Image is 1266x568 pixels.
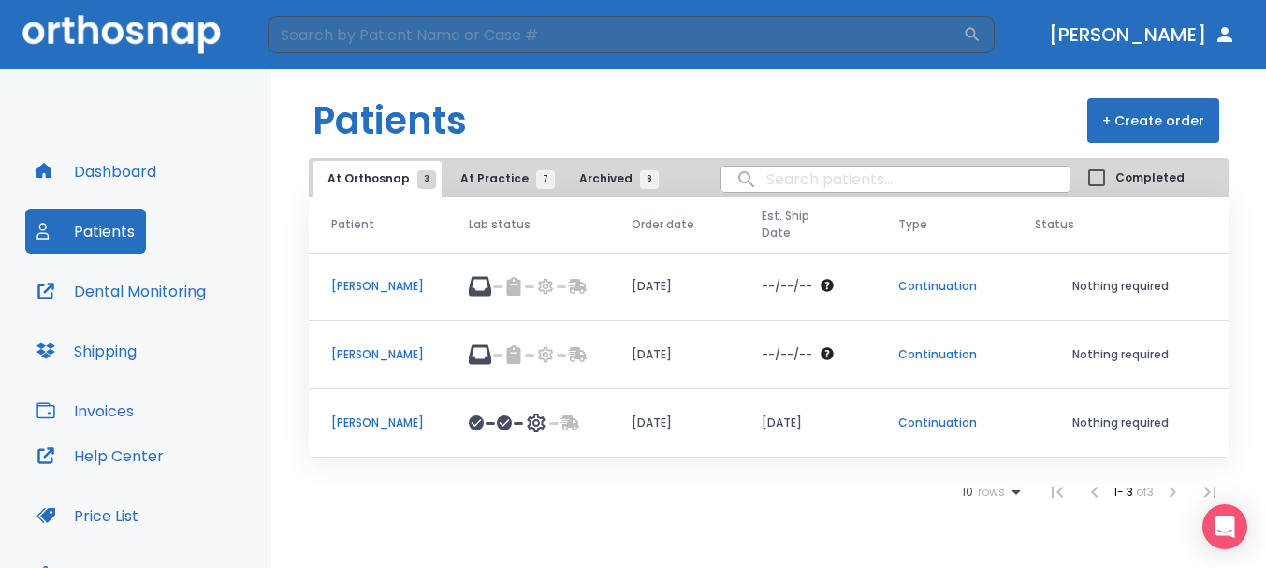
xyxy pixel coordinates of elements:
[962,486,973,499] span: 10
[1087,98,1219,143] button: + Create order
[973,486,1005,499] span: rows
[313,93,467,149] h1: Patients
[1041,18,1244,51] button: [PERSON_NAME]
[739,389,875,458] td: [DATE]
[331,278,424,295] p: [PERSON_NAME]
[313,161,668,197] div: tabs
[25,328,148,373] button: Shipping
[460,170,546,187] span: At Practice
[1035,216,1074,233] span: Status
[762,278,852,295] div: The date will be available after approving treatment plan
[609,253,739,321] td: [DATE]
[1035,278,1206,295] p: Nothing required
[327,170,427,187] span: At Orthosnap
[536,170,555,189] span: 7
[1136,484,1154,500] span: of 3
[25,388,145,433] button: Invoices
[268,16,963,53] input: Search by Patient Name or Case #
[632,216,694,233] span: Order date
[25,209,146,254] button: Patients
[22,15,221,53] img: Orthosnap
[25,269,217,313] button: Dental Monitoring
[609,321,739,389] td: [DATE]
[331,216,374,233] span: Patient
[1035,346,1206,363] p: Nothing required
[898,278,990,295] p: Continuation
[417,170,436,189] span: 3
[579,170,649,187] span: Archived
[898,346,990,363] p: Continuation
[609,389,739,458] td: [DATE]
[25,493,150,538] button: Price List
[898,216,927,233] span: Type
[25,433,175,478] button: Help Center
[1035,415,1206,431] p: Nothing required
[25,149,167,194] button: Dashboard
[331,346,424,363] p: [PERSON_NAME]
[469,216,531,233] span: Lab status
[1115,169,1185,186] span: Completed
[1113,484,1136,500] span: 1 - 3
[762,346,852,363] div: The date will be available after approving treatment plan
[762,278,812,295] p: --/--/--
[721,161,1070,197] input: search
[1202,504,1247,549] div: Open Intercom Messenger
[640,170,659,189] span: 8
[762,208,839,241] span: Est. Ship Date
[762,346,812,363] p: --/--/--
[898,415,990,431] p: Continuation
[331,415,424,431] p: [PERSON_NAME]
